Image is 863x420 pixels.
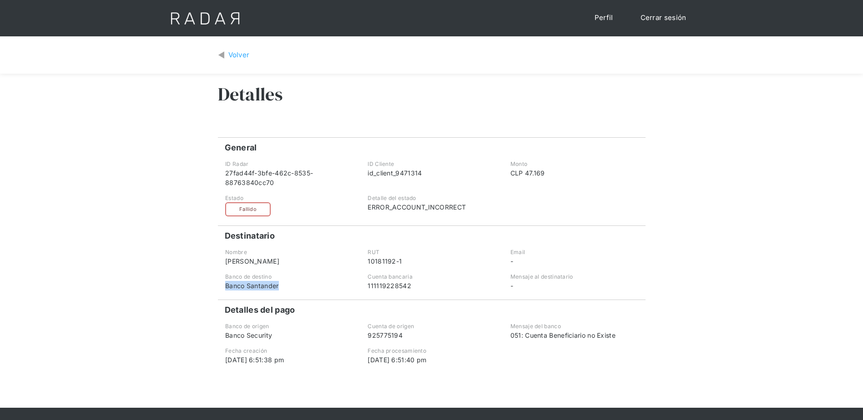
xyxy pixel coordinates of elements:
div: Fecha procesamiento [368,347,495,355]
div: Mensaje al destinatario [510,273,638,281]
div: Nombre [225,248,353,256]
div: ERROR_ACCOUNT_INCORRECT [368,202,495,212]
div: Cuenta bancaria [368,273,495,281]
a: Perfil [585,9,622,27]
div: Monto [510,160,638,168]
div: id_client_9471314 [368,168,495,178]
div: 111119228542 [368,281,495,290]
div: 051: Cuenta Beneficiario no Existe [510,330,638,340]
h4: Destinatario [225,230,275,241]
div: Detalle del estado [368,194,495,202]
h4: General [225,142,257,153]
div: [PERSON_NAME] [225,256,353,266]
div: [DATE] 6:51:38 pm [225,355,353,365]
div: Banco Santander [225,281,353,290]
div: - [510,256,638,266]
div: Banco de origen [225,322,353,330]
div: 10181192-1 [368,256,495,266]
div: RUT [368,248,495,256]
div: 925775194 [368,330,495,340]
a: Volver [218,50,250,60]
h3: Detalles [218,83,283,105]
div: [DATE] 6:51:40 pm [368,355,495,365]
div: Estado [225,194,353,202]
h4: Detalles del pago [225,305,295,315]
div: - [510,281,638,290]
div: Fallido [225,202,271,216]
div: Banco de destino [225,273,353,281]
div: Cuenta de origen [368,322,495,330]
a: Cerrar sesión [631,9,696,27]
div: Banco Security [225,330,353,340]
div: Mensaje del banco [510,322,638,330]
div: Volver [228,50,250,60]
div: CLP 47.169 [510,168,638,178]
div: Fecha creación [225,347,353,355]
div: 27fad44f-3bfe-462c-8535-88763840cc70 [225,168,353,187]
div: ID Radar [225,160,353,168]
div: Email [510,248,638,256]
div: ID Cliente [368,160,495,168]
